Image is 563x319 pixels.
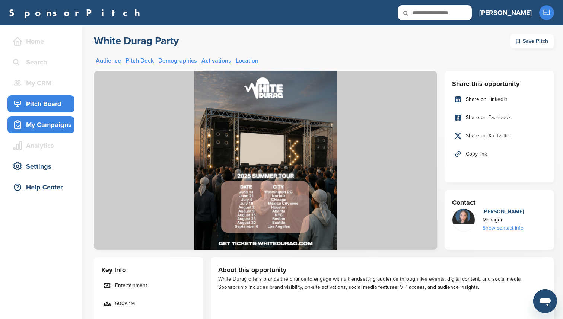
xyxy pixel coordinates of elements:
[218,265,547,275] h3: About this opportunity
[479,4,532,21] a: [PERSON_NAME]
[466,150,487,158] span: Copy link
[483,224,524,232] div: Show contact info
[533,289,557,313] iframe: Button to launch messaging window
[466,114,511,122] span: Share on Facebook
[9,8,145,17] a: SponsorPitch
[452,209,475,224] img: Screenshot 2025 04 18 114231
[7,179,74,196] a: Help Center
[94,71,437,250] img: Sponsorpitch &
[218,275,547,291] div: White Durag offers brands the chance to engage with a trendsetting audience through live events, ...
[466,132,511,140] span: Share on X / Twitter
[11,118,74,131] div: My Campaigns
[452,128,547,144] a: Share on X / Twitter
[11,160,74,173] div: Settings
[11,76,74,90] div: My CRM
[510,34,554,48] div: Save Pitch
[94,34,179,48] a: White Durag Party
[7,95,74,112] a: Pitch Board
[11,139,74,152] div: Analytics
[452,79,547,89] h3: Share this opportunity
[452,92,547,107] a: Share on LinkedIn
[7,158,74,175] a: Settings
[539,5,554,20] span: EJ
[7,116,74,133] a: My Campaigns
[11,97,74,111] div: Pitch Board
[11,35,74,48] div: Home
[115,300,135,308] span: 500K-1M
[483,208,524,216] div: [PERSON_NAME]
[96,58,121,64] a: Audience
[158,58,197,64] a: Demographics
[452,146,547,162] a: Copy link
[11,55,74,69] div: Search
[125,58,154,64] a: Pitch Deck
[7,54,74,71] a: Search
[236,58,258,64] a: Location
[452,110,547,125] a: Share on Facebook
[479,7,532,18] h3: [PERSON_NAME]
[201,58,231,64] a: Activations
[7,33,74,50] a: Home
[101,265,196,275] h3: Key Info
[11,181,74,194] div: Help Center
[7,137,74,154] a: Analytics
[452,197,547,208] h3: Contact
[7,74,74,92] a: My CRM
[483,216,524,224] div: Manager
[466,95,508,103] span: Share on LinkedIn
[115,281,147,290] span: Entertainment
